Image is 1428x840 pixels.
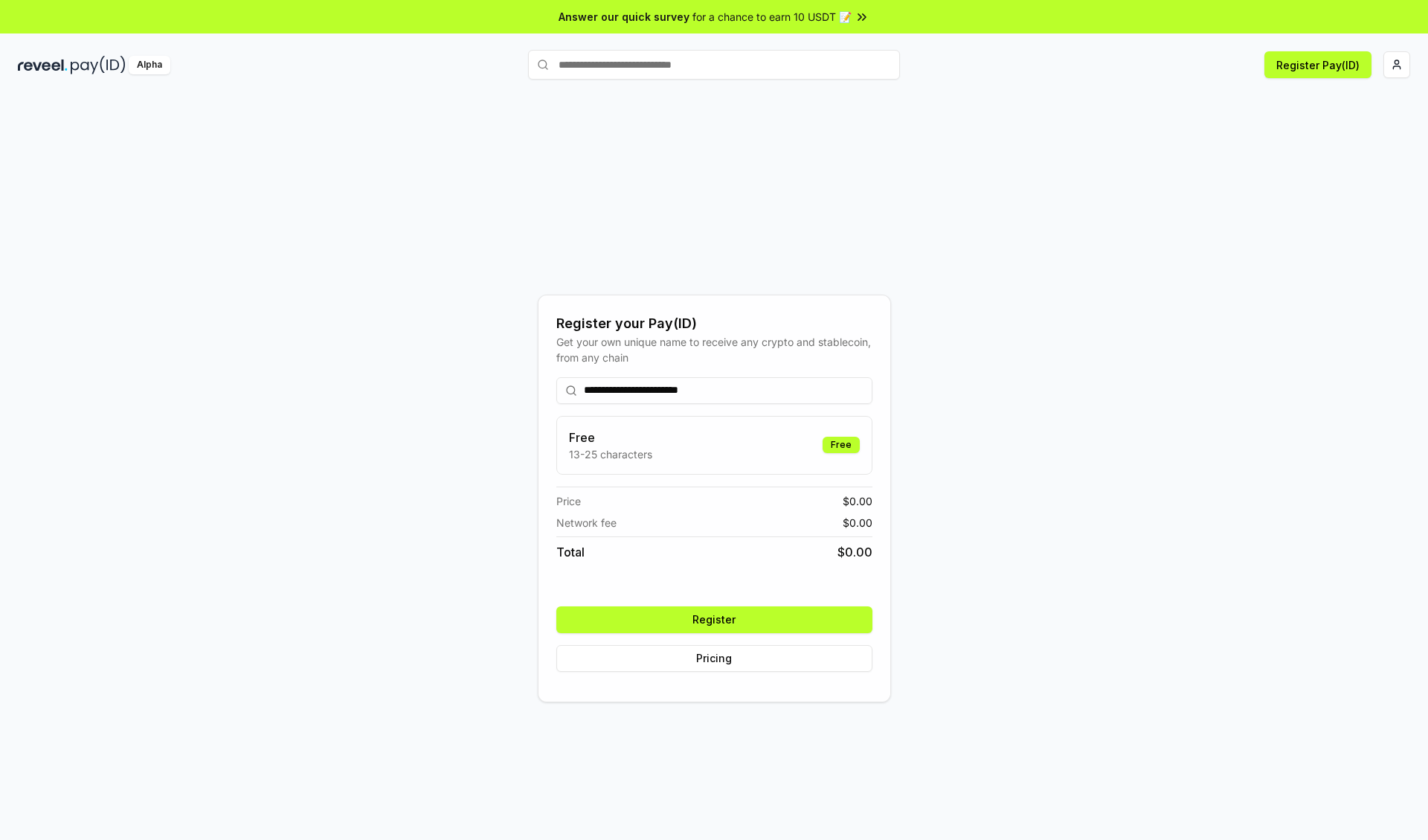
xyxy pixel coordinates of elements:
[569,446,652,462] p: 13-25 characters
[823,437,860,453] div: Free
[843,515,872,530] span: $ 0.00
[556,606,872,633] button: Register
[556,645,872,672] button: Pricing
[129,56,170,74] div: Alpha
[556,515,617,530] span: Network fee
[843,493,872,509] span: $ 0.00
[18,56,68,74] img: reveel_dark
[556,543,585,561] span: Total
[837,543,872,561] span: $ 0.00
[559,9,689,25] span: Answer our quick survey
[556,493,581,509] span: Price
[569,429,652,446] h3: Free
[71,56,126,74] img: pay_id
[556,313,872,334] div: Register your Pay(ID)
[692,9,852,25] span: for a chance to earn 10 USDT 📝
[556,334,872,365] div: Get your own unique name to receive any crypto and stablecoin, from any chain
[1264,51,1371,78] button: Register Pay(ID)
